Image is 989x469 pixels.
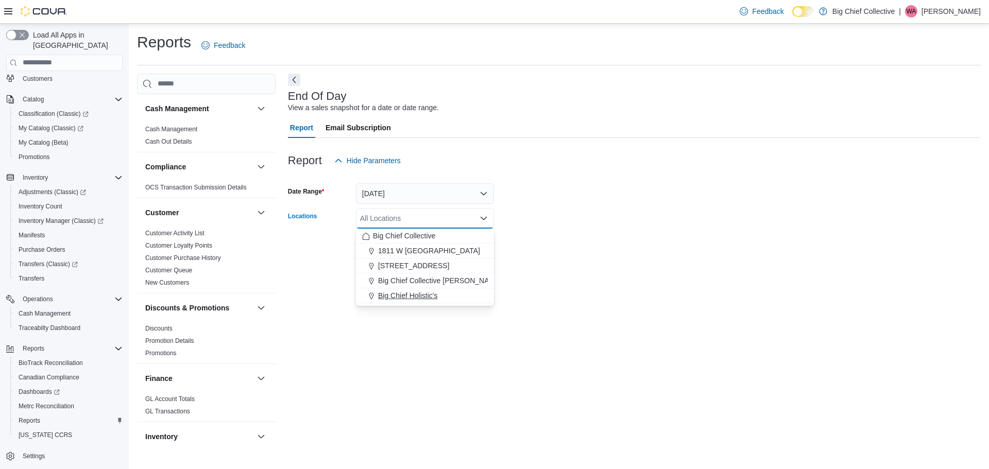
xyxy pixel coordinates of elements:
[255,430,267,443] button: Inventory
[145,162,186,172] h3: Compliance
[330,150,405,171] button: Hide Parameters
[137,181,276,198] div: Compliance
[145,395,195,403] span: GL Account Totals
[137,32,191,53] h1: Reports
[10,321,127,335] button: Traceabilty Dashboard
[145,349,177,357] span: Promotions
[145,125,197,133] span: Cash Management
[14,136,73,149] a: My Catalog (Beta)
[137,322,276,363] div: Discounts & Promotions
[14,322,84,334] a: Traceabilty Dashboard
[10,199,127,214] button: Inventory Count
[356,244,494,258] button: 1811 W [GEOGRAPHIC_DATA]
[19,171,123,184] span: Inventory
[19,138,69,147] span: My Catalog (Beta)
[19,342,48,355] button: Reports
[19,171,52,184] button: Inventory
[736,1,788,22] a: Feedback
[19,260,78,268] span: Transfers (Classic)
[14,307,123,320] span: Cash Management
[14,151,123,163] span: Promotions
[14,429,123,441] span: Washington CCRS
[356,288,494,303] button: Big Chief Holistic's
[19,124,83,132] span: My Catalog (Classic)
[255,102,267,115] button: Cash Management
[145,184,247,191] a: OCS Transaction Submission Details
[14,200,123,213] span: Inventory Count
[14,357,123,369] span: BioTrack Reconciliation
[23,344,44,353] span: Reports
[290,117,313,138] span: Report
[145,337,194,344] a: Promotion Details
[23,95,44,103] span: Catalog
[378,260,449,271] span: [STREET_ADDRESS]
[214,40,245,50] span: Feedback
[2,170,127,185] button: Inventory
[10,135,127,150] button: My Catalog (Beta)
[14,371,83,384] a: Canadian Compliance
[14,272,48,285] a: Transfers
[145,267,192,274] a: Customer Queue
[145,207,179,218] h3: Customer
[145,407,190,415] span: GL Transactions
[2,92,127,107] button: Catalog
[14,400,123,412] span: Metrc Reconciliation
[14,272,123,285] span: Transfers
[19,153,50,161] span: Promotions
[14,414,44,427] a: Reports
[145,431,178,442] h3: Inventory
[255,302,267,314] button: Discounts & Promotions
[356,183,494,204] button: [DATE]
[10,228,127,242] button: Manifests
[19,72,123,85] span: Customers
[14,108,93,120] a: Classification (Classic)
[14,215,123,227] span: Inventory Manager (Classic)
[14,307,75,320] a: Cash Management
[145,138,192,145] a: Cash Out Details
[19,293,123,305] span: Operations
[145,431,253,442] button: Inventory
[145,279,189,287] span: New Customers
[255,372,267,385] button: Finance
[145,266,192,274] span: Customer Queue
[19,188,86,196] span: Adjustments (Classic)
[378,290,438,301] span: Big Chief Holistic's
[19,431,72,439] span: [US_STATE] CCRS
[378,275,502,286] span: Big Chief Collective [PERSON_NAME]
[356,229,494,244] button: Big Chief Collective
[14,200,66,213] a: Inventory Count
[10,214,127,228] a: Inventory Manager (Classic)
[905,5,917,18] div: Wilson Allen
[14,215,108,227] a: Inventory Manager (Classic)
[14,322,123,334] span: Traceabilty Dashboard
[14,136,123,149] span: My Catalog (Beta)
[23,452,45,460] span: Settings
[19,231,45,239] span: Manifests
[288,154,322,167] h3: Report
[145,162,253,172] button: Compliance
[10,356,127,370] button: BioTrack Reconciliation
[145,103,253,114] button: Cash Management
[326,117,391,138] span: Email Subscription
[23,75,53,83] span: Customers
[29,30,123,50] span: Load All Apps in [GEOGRAPHIC_DATA]
[145,137,192,146] span: Cash Out Details
[10,413,127,428] button: Reports
[480,214,488,222] button: Close list of options
[145,242,212,249] a: Customer Loyalty Points
[145,183,247,192] span: OCS Transaction Submission Details
[197,35,249,56] a: Feedback
[10,185,127,199] a: Adjustments (Classic)
[19,416,40,425] span: Reports
[10,428,127,442] button: [US_STATE] CCRS
[255,206,267,219] button: Customer
[19,73,57,85] a: Customers
[145,103,209,114] h3: Cash Management
[19,93,123,106] span: Catalog
[14,151,54,163] a: Promotions
[10,107,127,121] a: Classification (Classic)
[145,373,253,384] button: Finance
[347,155,401,166] span: Hide Parameters
[288,74,300,86] button: Next
[2,448,127,463] button: Settings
